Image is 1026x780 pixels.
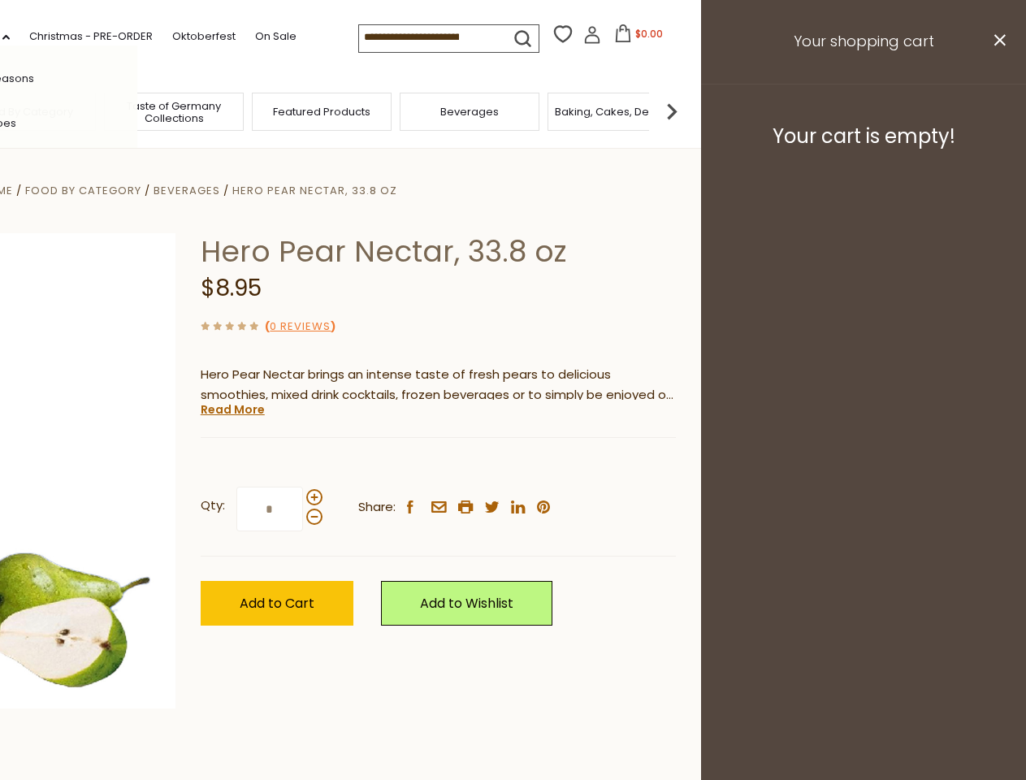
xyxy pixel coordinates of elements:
[172,28,236,45] a: Oktoberfest
[29,28,153,45] a: Christmas - PRE-ORDER
[236,487,303,531] input: Qty:
[381,581,552,626] a: Add to Wishlist
[25,183,141,198] a: Food By Category
[201,496,225,516] strong: Qty:
[604,24,673,49] button: $0.00
[154,183,220,198] a: Beverages
[440,106,499,118] a: Beverages
[240,594,314,613] span: Add to Cart
[255,28,297,45] a: On Sale
[555,106,681,118] a: Baking, Cakes, Desserts
[201,272,262,304] span: $8.95
[273,106,370,118] a: Featured Products
[232,183,397,198] a: Hero Pear Nectar, 33.8 oz
[201,401,265,418] a: Read More
[201,233,676,270] h1: Hero Pear Nectar, 33.8 oz
[358,497,396,518] span: Share:
[721,124,1006,149] h3: Your cart is empty!
[270,318,331,336] a: 0 Reviews
[201,365,676,405] p: Hero Pear Nectar brings an intense taste of fresh pears to delicious smoothies, mixed drink cockt...
[656,95,688,128] img: next arrow
[201,581,353,626] button: Add to Cart
[109,100,239,124] a: Taste of Germany Collections
[635,27,663,41] span: $0.00
[265,318,336,334] span: ( )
